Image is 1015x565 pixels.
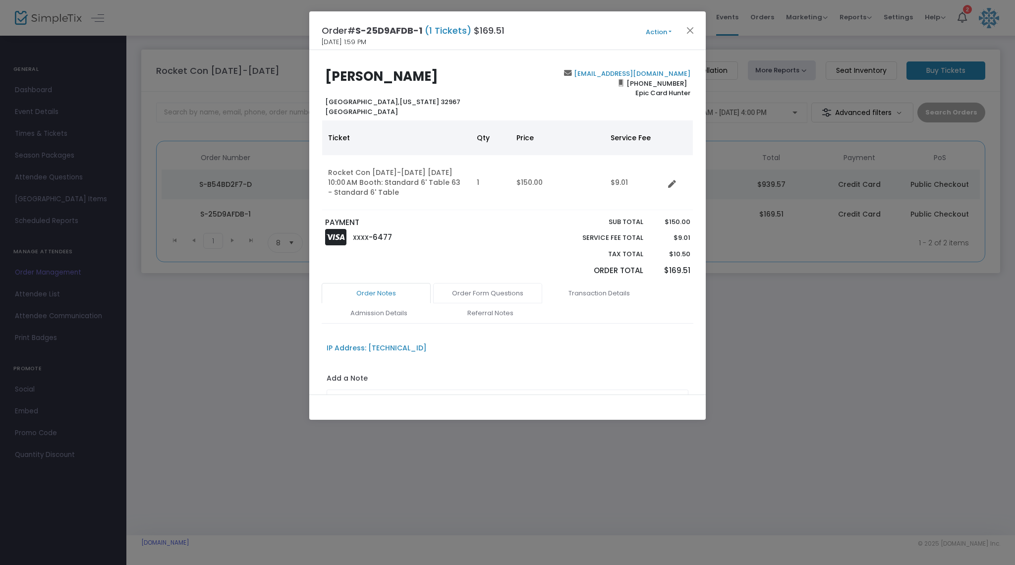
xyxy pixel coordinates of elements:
a: [EMAIL_ADDRESS][DOMAIN_NAME] [572,69,690,78]
span: XXXX [353,233,369,242]
p: $169.51 [653,265,690,277]
p: PAYMENT [325,217,503,228]
a: Order Form Questions [433,283,542,304]
span: [GEOGRAPHIC_DATA], [325,97,399,107]
a: Admission Details [324,303,433,324]
p: Service Fee Total [559,233,643,243]
div: IP Address: [TECHNICAL_ID] [327,343,427,353]
td: $150.00 [510,155,605,210]
td: Rocket Con [DATE]-[DATE] [DATE] 10:00 AM Booth: Standard 6' Table 63 - Standard 6' Table [322,155,471,210]
th: Qty [471,120,510,155]
th: Ticket [322,120,471,155]
td: $9.01 [605,155,664,210]
span: [DATE] 1:59 PM [322,37,366,47]
b: [PERSON_NAME] [325,67,438,85]
h4: Order# $169.51 [322,24,505,37]
span: (1 Tickets) [422,24,474,37]
div: Data table [322,120,693,210]
td: 1 [471,155,510,210]
p: $150.00 [653,217,690,227]
button: Action [629,27,688,38]
span: S-25D9AFDB-1 [355,24,422,37]
p: $10.50 [653,249,690,259]
p: Order Total [559,265,643,277]
th: Service Fee [605,120,664,155]
button: Close [684,24,697,37]
p: Sub total [559,217,643,227]
span: Epic Card Hunter [635,88,690,98]
a: Transaction Details [545,283,654,304]
a: Referral Notes [436,303,545,324]
span: [PHONE_NUMBER] [623,75,690,91]
a: Order Notes [322,283,431,304]
p: $9.01 [653,233,690,243]
label: Add a Note [327,373,368,386]
b: [US_STATE] 32967 [GEOGRAPHIC_DATA] [325,97,460,116]
p: Tax Total [559,249,643,259]
th: Price [510,120,605,155]
span: -6477 [369,232,392,242]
